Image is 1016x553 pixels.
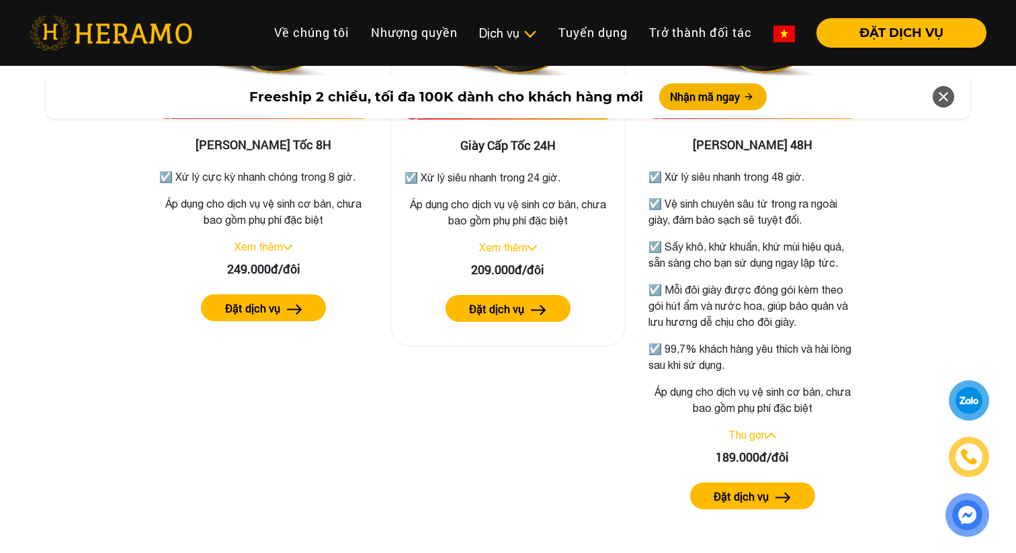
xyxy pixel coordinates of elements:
p: ☑️ Xử lý cực kỳ nhanh chóng trong 8 giờ. [159,169,368,185]
img: vn-flag.png [773,26,795,42]
span: Freeship 2 chiều, tối đa 100K dành cho khách hàng mới [249,87,643,107]
div: Dịch vụ [479,24,537,42]
button: Đặt dịch vụ [690,482,815,509]
img: arrow_down.svg [527,245,537,251]
a: Xem thêm [479,241,527,253]
h3: [PERSON_NAME] 48H [646,138,859,153]
a: phone-icon [951,439,987,475]
p: Áp dụng cho dịch vụ vệ sinh cơ bản, chưa bao gồm phụ phí đặc biệt [646,384,859,416]
a: Thu gọn [728,429,767,441]
img: subToggleIcon [523,28,537,41]
img: arrow [775,493,791,503]
button: ĐẶT DỊCH VỤ [816,18,986,48]
p: ☑️ Xử lý siêu nhanh trong 48 giờ. [648,169,857,185]
h3: [PERSON_NAME] Tốc 8H [157,138,370,153]
a: Xem thêm [235,241,283,253]
label: Đặt dịch vụ [469,301,524,317]
button: Nhận mã ngay [659,83,767,110]
a: ĐẶT DỊCH VỤ [806,27,986,39]
img: arrow [287,304,302,314]
a: Về chúng tôi [263,18,360,47]
a: Nhượng quyền [360,18,468,47]
a: Tuyển dụng [548,18,638,47]
button: Đặt dịch vụ [201,294,326,321]
a: Đặt dịch vụ arrow [402,295,614,322]
a: Đặt dịch vụ arrow [157,294,370,321]
p: ☑️ 99,7% khách hàng yêu thích và hài lòng sau khi sử dụng. [648,341,857,373]
button: Đặt dịch vụ [446,295,570,322]
a: Đặt dịch vụ arrow [646,482,859,509]
img: arrow_up.svg [767,433,776,438]
a: Trở thành đối tác [638,18,763,47]
div: 189.000đ/đôi [646,448,859,466]
p: Áp dụng cho dịch vụ vệ sinh cơ bản, chưa bao gồm phụ phí đặc biệt [402,196,614,228]
div: 209.000đ/đôi [402,261,614,279]
p: Áp dụng cho dịch vụ vệ sinh cơ bản, chưa bao gồm phụ phí đặc biệt [157,196,370,228]
img: arrow_down.svg [283,245,292,250]
p: ☑️ Sấy khô, khử khuẩn, khử mùi hiệu quả, sẵn sàng cho bạn sử dụng ngay lập tức. [648,239,857,271]
label: Đặt dịch vụ [714,488,769,505]
h3: Giày Cấp Tốc 24H [402,138,614,153]
img: heramo-logo.png [30,15,192,50]
div: 249.000đ/đôi [157,260,370,278]
p: ☑️ Vệ sinh chuyên sâu từ trong ra ngoài giày, đảm bảo sạch sẽ tuyệt đối. [648,196,857,228]
label: Đặt dịch vụ [225,300,280,316]
p: ☑️ Mỗi đôi giày được đóng gói kèm theo gói hút ẩm và nước hoa, giúp bảo quản và lưu hương dễ chịu... [648,282,857,330]
p: ☑️ Xử lý siêu nhanh trong 24 giờ. [405,169,611,185]
img: arrow [531,305,546,315]
img: phone-icon [961,449,977,465]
